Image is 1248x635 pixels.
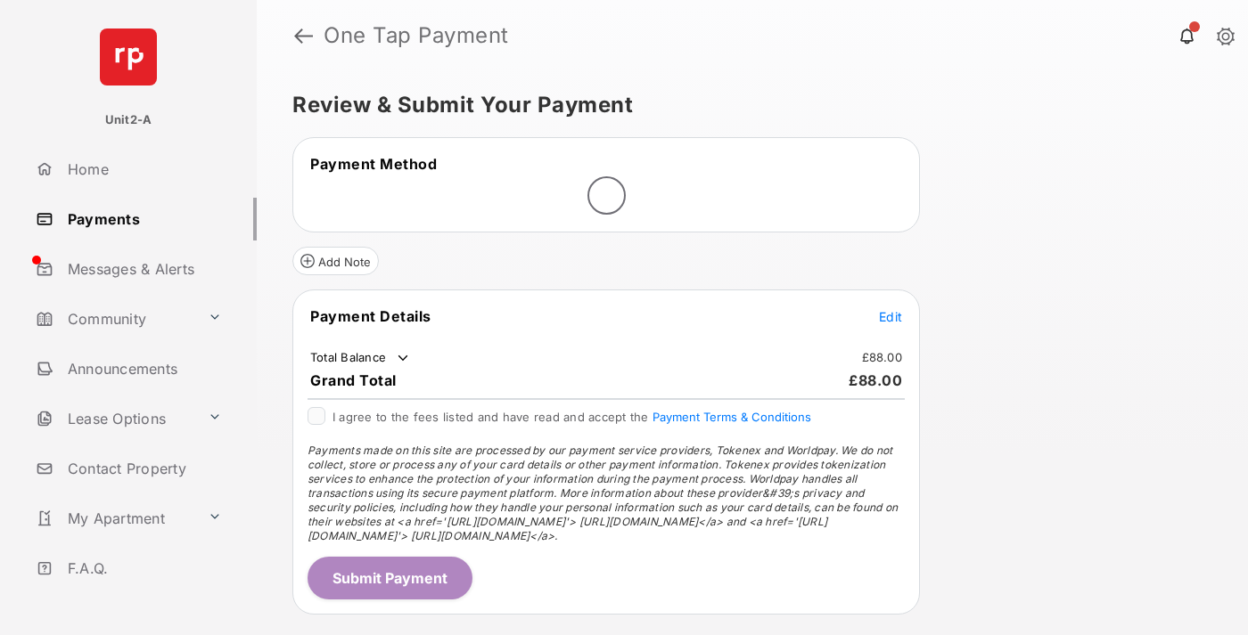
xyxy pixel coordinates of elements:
[324,25,509,46] strong: One Tap Payment
[100,28,157,85] img: svg+xml;base64,PHN2ZyB4bWxucz0iaHR0cDovL3d3dy53My5vcmcvMjAwMC9zdmciIHdpZHRoPSI2NCIgaGVpZ2h0PSI2NC...
[861,349,904,365] td: £88.00
[105,111,152,129] p: Unit2-A
[308,557,472,599] button: Submit Payment
[310,155,437,173] span: Payment Method
[849,371,902,389] span: £88.00
[310,371,397,389] span: Grand Total
[29,297,201,340] a: Community
[29,148,257,191] a: Home
[29,547,257,590] a: F.A.Q.
[29,347,257,390] a: Announcements
[292,94,1198,116] h5: Review & Submit Your Payment
[310,307,431,325] span: Payment Details
[292,247,379,275] button: Add Note
[29,198,257,240] a: Payments
[879,307,902,325] button: Edit
[309,349,412,367] td: Total Balance
[308,444,898,542] span: Payments made on this site are processed by our payment service providers, Tokenex and Worldpay. ...
[653,410,811,424] button: I agree to the fees listed and have read and accept the
[29,447,257,490] a: Contact Property
[29,248,257,290] a: Messages & Alerts
[29,497,201,540] a: My Apartment
[879,309,902,324] span: Edit
[29,397,201,440] a: Lease Options
[333,410,811,424] span: I agree to the fees listed and have read and accept the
